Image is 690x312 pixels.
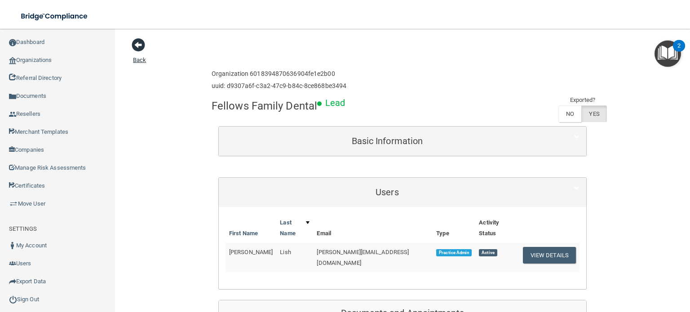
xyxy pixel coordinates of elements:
[313,214,433,243] th: Email
[229,228,258,239] a: First Name
[9,260,16,267] img: icon-users.e205127d.png
[226,187,549,197] h5: Users
[13,7,96,26] img: bridge_compliance_login_screen.278c3ca4.svg
[581,105,606,122] label: YES
[229,249,273,255] span: [PERSON_NAME]
[325,95,345,111] p: Lead
[133,46,146,63] a: Back
[9,278,16,285] img: icon-export.b9366987.png
[9,242,16,249] img: ic_user_dark.df1a06c3.png
[9,57,16,64] img: organization-icon.f8decf85.png
[479,249,497,256] span: Active
[433,214,475,243] th: Type
[436,249,472,256] span: Practice Admin
[9,199,18,208] img: briefcase.64adab9b.png
[9,93,16,100] img: icon-documents.8dae5593.png
[655,40,681,67] button: Open Resource Center, 2 new notifications
[280,217,310,239] a: Last Name
[280,249,291,255] span: Lish
[9,111,16,118] img: ic_reseller.de258add.png
[212,70,346,77] h6: Organization 6018394870636904fe1e2b00
[558,95,607,105] td: Exported?
[226,182,579,202] a: Users
[677,46,681,57] div: 2
[226,131,579,151] a: Basic Information
[226,136,549,146] h5: Basic Information
[558,105,581,122] label: NO
[9,39,16,46] img: ic_dashboard_dark.d01f4a41.png
[9,224,37,234] label: SETTINGS
[523,247,576,264] button: View Details
[212,83,346,89] h6: uuid: d9307a6f-c3a2-47c9-b84c-8ce868be3494
[317,249,409,266] span: [PERSON_NAME][EMAIL_ADDRESS][DOMAIN_NAME]
[212,100,317,112] h4: Fellows Family Dental
[475,214,516,243] th: Activity Status
[9,295,17,303] img: ic_power_dark.7ecde6b1.png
